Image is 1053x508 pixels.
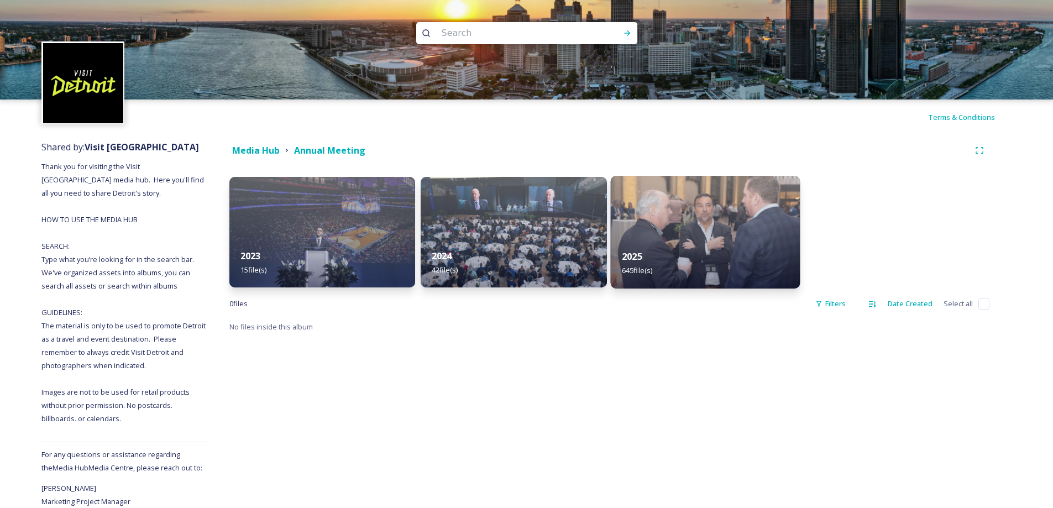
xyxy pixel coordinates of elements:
img: IMG-0031%2520%25282%2529.jpg [421,177,606,287]
span: Thank you for visiting the Visit [GEOGRAPHIC_DATA] media hub. Here you'll find all you need to sh... [41,161,207,423]
strong: 2023 [240,250,260,262]
input: Search [436,21,588,45]
strong: 2024 [432,250,452,262]
a: Terms & Conditions [928,111,1012,124]
strong: Media Hub [232,144,280,156]
span: 15 file(s) [240,265,266,275]
strong: Annual Meeting [294,144,365,156]
span: For any questions or assistance regarding the Media Hub Media Centre, please reach out to: [41,449,202,473]
strong: 2025 [622,250,642,263]
span: Terms & Conditions [928,112,995,122]
strong: Visit [GEOGRAPHIC_DATA] [85,141,199,153]
img: 69225725-c161-4d0d-942e-4561a29538c9.jpg [229,177,415,287]
span: No files inside this album [229,322,313,332]
span: Select all [944,298,973,309]
span: 0 file s [229,298,248,309]
div: Date Created [882,293,938,315]
div: Filters [810,293,851,315]
img: 620d4080-84b3-4609-96dd-affd4b281bd0.jpg [610,176,800,289]
img: VISIT%20DETROIT%20LOGO%20-%20BLACK%20BACKGROUND.png [43,43,123,123]
span: Shared by: [41,141,199,153]
span: 42 file(s) [432,265,458,275]
span: 645 file(s) [622,265,652,275]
